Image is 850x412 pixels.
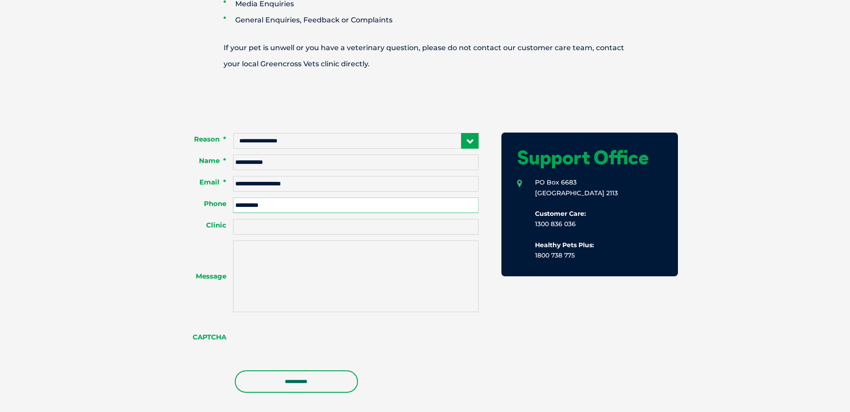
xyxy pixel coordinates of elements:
[535,210,586,218] b: Customer Care:
[233,321,369,356] iframe: reCAPTCHA
[172,156,233,165] label: Name
[172,333,233,342] label: CAPTCHA
[535,241,594,249] b: Healthy Pets Plus:
[517,148,662,167] h1: Support Office
[172,221,233,230] label: Clinic
[172,199,233,208] label: Phone
[192,40,658,72] p: If your pet is unwell or you have a veterinary question, please do not contact our customer care ...
[172,135,233,144] label: Reason
[172,272,233,281] label: Message
[517,177,662,261] li: PO Box 6683 [GEOGRAPHIC_DATA] 2113 1300 836 036 1800 738 775
[224,12,658,28] li: General Enquiries, Feedback or Complaints
[172,178,233,187] label: Email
